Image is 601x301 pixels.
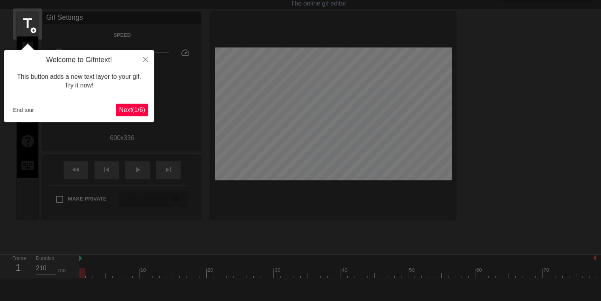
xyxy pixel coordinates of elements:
h4: Welcome to Gifntext! [10,56,148,64]
button: End tour [10,104,37,116]
button: Next [116,104,148,116]
div: This button adds a new text layer to your gif. Try it now! [10,64,148,98]
button: Close [137,50,154,68]
span: Next ( 1 / 6 ) [119,106,145,113]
